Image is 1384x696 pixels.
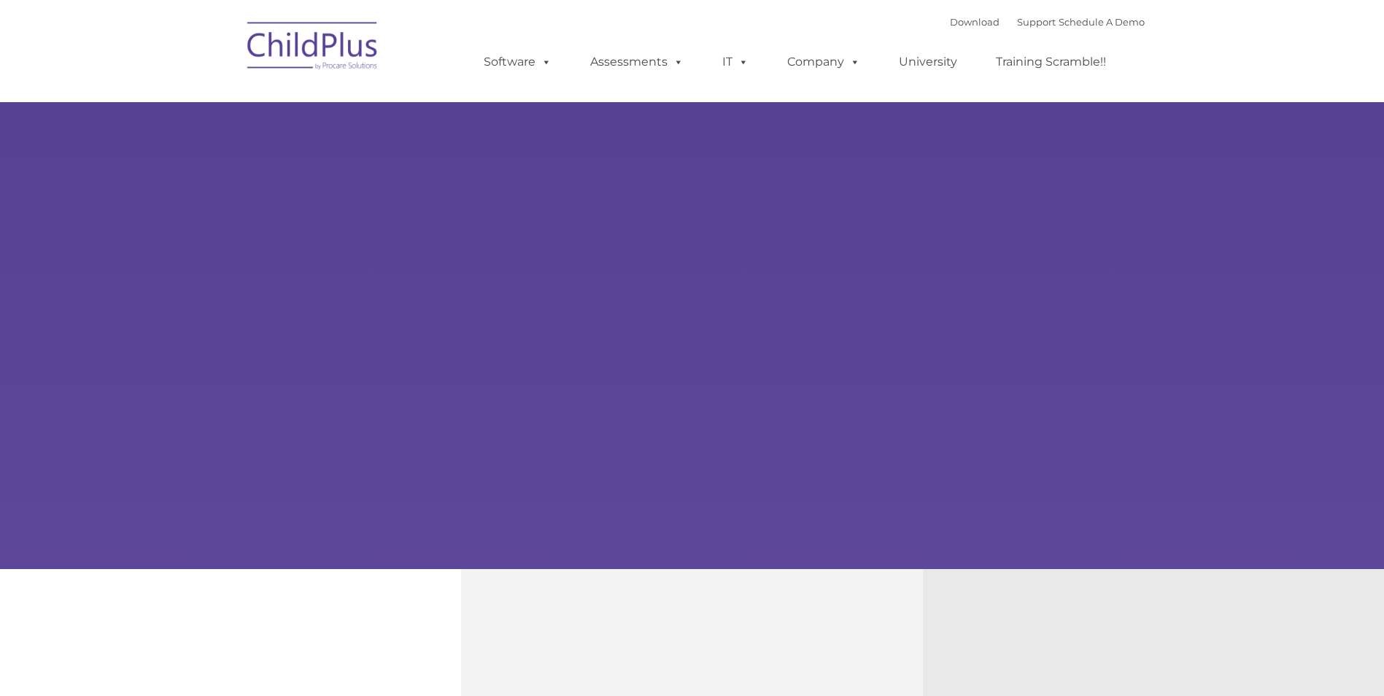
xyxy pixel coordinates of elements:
a: Schedule A Demo [1059,16,1145,28]
img: ChildPlus by Procare Solutions [240,12,386,85]
a: Support [1017,16,1056,28]
a: Download [950,16,1000,28]
a: IT [708,47,763,77]
a: Training Scramble!! [981,47,1121,77]
a: University [884,47,972,77]
font: | [950,16,1145,28]
a: Software [469,47,566,77]
a: Assessments [576,47,698,77]
a: Company [773,47,875,77]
